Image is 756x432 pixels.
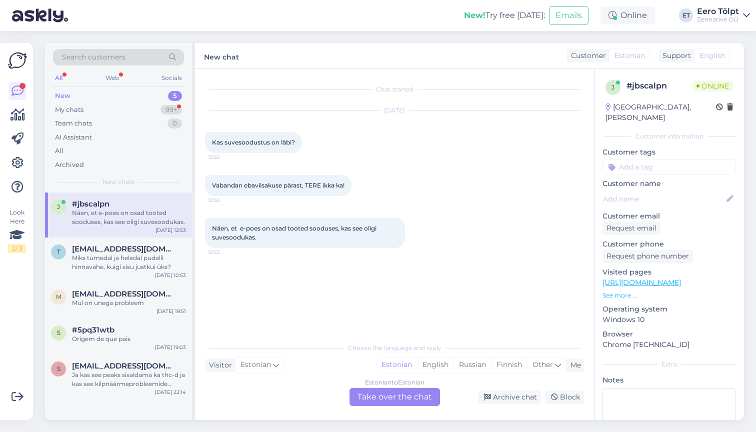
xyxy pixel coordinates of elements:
[602,314,736,325] p: Windows 10
[57,203,60,210] span: j
[57,248,60,255] span: t
[62,52,125,62] span: Search customers
[212,181,344,189] span: Vabandan ebaviisakuse pärast, TERE ikka ka!
[72,208,186,226] div: Näen, et e-poes on osad tooted sooduses, kas see oligi suvesoodukas.
[168,91,182,101] div: 5
[603,193,724,204] input: Add name
[208,196,245,204] span: 12:52
[8,51,27,70] img: Askly Logo
[155,388,186,396] div: [DATE] 22:14
[205,343,584,352] div: Choose the language and reply
[365,378,424,387] div: Estonian to Estonian
[602,267,736,277] p: Visited pages
[72,253,186,271] div: Miks tumedal ja heledal pudelil hinnavahe, kuigi sisu justkui üks?
[600,6,655,24] div: Online
[72,370,186,388] div: Ja kas see peaks sisaldama ka thc-d ja kas see kilpnäärmeprobleemide korral ka aitab?
[156,307,186,315] div: [DATE] 19:51
[679,8,693,22] div: ET
[602,291,736,300] p: See more ...
[566,360,581,370] div: Me
[72,325,114,334] span: #5pq31wtb
[102,177,134,186] span: New chats
[155,343,186,351] div: [DATE] 19:03
[155,226,186,234] div: [DATE] 12:53
[567,50,606,61] div: Customer
[549,6,588,25] button: Emails
[208,153,245,161] span: 12:52
[55,132,92,142] div: AI Assistant
[56,293,61,300] span: m
[417,357,453,372] div: English
[72,289,176,298] span: maris.okkas@mail.ee
[72,361,176,370] span: sailaputra@gmail.com
[602,304,736,314] p: Operating system
[464,9,545,21] div: Try free [DATE]:
[453,357,491,372] div: Russian
[602,178,736,189] p: Customer name
[602,211,736,221] p: Customer email
[464,10,485,20] b: New!
[602,249,693,263] div: Request phone number
[159,71,184,84] div: Socials
[697,15,739,23] div: Zennative OÜ
[53,71,64,84] div: All
[205,85,584,94] div: Chat started
[605,102,716,123] div: [GEOGRAPHIC_DATA], [PERSON_NAME]
[72,244,176,253] span: tomsonruth@gmail.com
[204,49,239,62] label: New chat
[602,278,681,287] a: [URL][DOMAIN_NAME]
[167,118,182,128] div: 0
[602,375,736,385] p: Notes
[602,360,736,369] div: Extra
[626,80,692,92] div: # jbscalpn
[208,248,245,256] span: 12:53
[72,334,186,343] div: Origem de que pais
[602,329,736,339] p: Browser
[55,105,83,115] div: My chats
[8,244,26,253] div: 2 / 3
[55,146,63,156] div: All
[545,390,584,404] div: Block
[376,357,417,372] div: Estonian
[602,132,736,141] div: Customer information
[614,50,645,61] span: Estonian
[212,224,378,241] span: Näen, et e-poes on osad tooted sooduses, kas see oligi suvesoodukas.
[57,365,60,372] span: s
[155,271,186,279] div: [DATE] 10:53
[349,388,440,406] div: Take over the chat
[658,50,691,61] div: Support
[602,221,660,235] div: Request email
[692,80,733,91] span: Online
[699,50,725,61] span: English
[602,147,736,157] p: Customer tags
[532,360,553,369] span: Other
[205,106,584,115] div: [DATE]
[103,71,121,84] div: Web
[602,239,736,249] p: Customer phone
[205,360,232,370] div: Visitor
[55,160,84,170] div: Archived
[697,7,750,23] a: Eero TölptZennative OÜ
[240,359,271,370] span: Estonian
[697,7,739,15] div: Eero Tölpt
[602,159,736,174] input: Add a tag
[611,83,614,91] span: j
[478,390,541,404] div: Archive chat
[57,329,60,336] span: 5
[160,105,182,115] div: 99+
[72,298,186,307] div: Mul on unega probleem
[55,91,70,101] div: New
[72,199,109,208] span: #jbscalpn
[55,118,92,128] div: Team chats
[491,357,527,372] div: Finnish
[602,339,736,350] p: Chrome [TECHNICAL_ID]
[8,208,26,253] div: Look Here
[212,138,295,146] span: Kas suvesoodustus on läbi?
